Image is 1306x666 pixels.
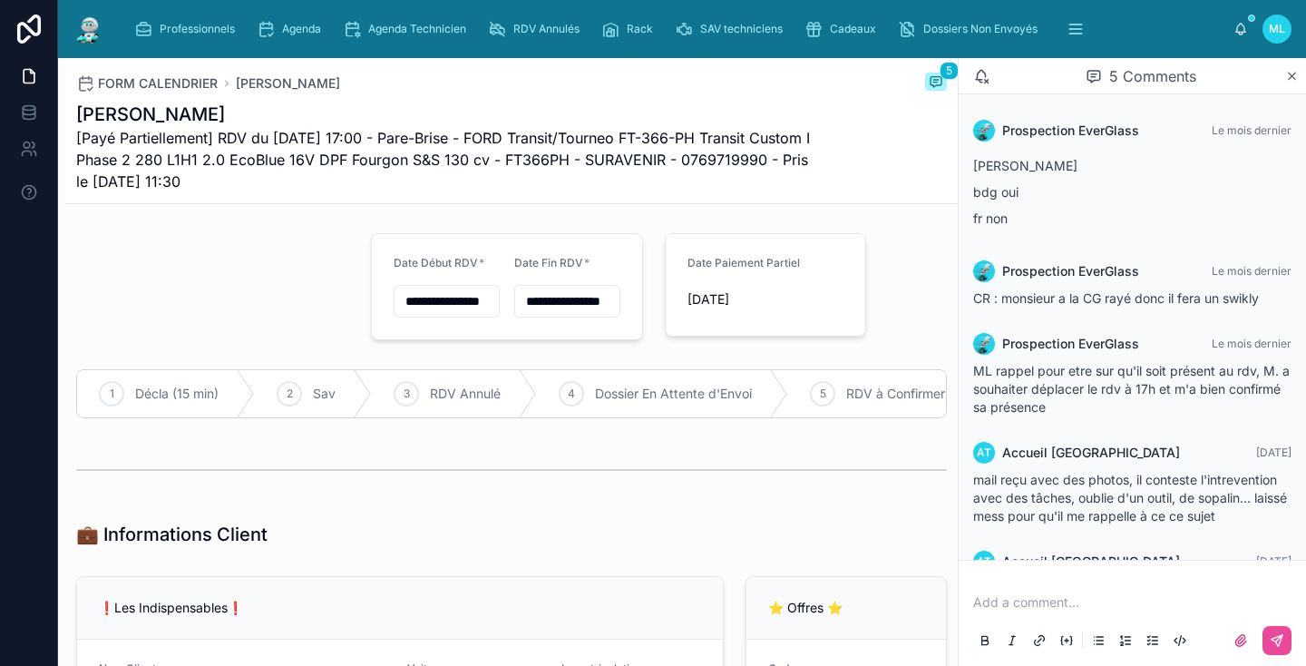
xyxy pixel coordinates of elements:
a: Professionnels [129,13,248,45]
span: 5 Comments [1109,65,1196,87]
span: Rack [627,22,653,36]
span: Prospection EverGlass [1002,335,1139,353]
span: ⭐ Offres ⭐ [768,600,843,615]
span: Accueil [GEOGRAPHIC_DATA] [1002,553,1180,571]
span: CR : monsieur a la CG rayé donc il fera un swikly [973,290,1259,306]
a: Cadeaux [799,13,889,45]
span: 5 [940,62,959,80]
span: AT [977,446,991,460]
p: [PERSON_NAME] [973,156,1291,175]
a: FORM CALENDRIER [76,74,218,93]
span: AT [977,554,991,569]
span: Dossier En Attente d'Envoi [595,385,752,403]
span: Prospection EverGlass [1002,262,1139,280]
h1: [PERSON_NAME] [76,102,811,127]
span: ❗Les Indispensables❗ [99,600,243,615]
span: Sav [313,385,336,403]
p: bdg oui [973,182,1291,201]
span: Professionnels [160,22,235,36]
a: RDV Annulés [482,13,592,45]
span: Date Début RDV [394,256,478,269]
span: Prospection EverGlass [1002,122,1139,140]
span: [DATE] [1256,446,1291,459]
span: Date Fin RDV [514,256,583,269]
a: Rack [596,13,666,45]
span: 5 [820,387,826,401]
div: scrollable content [120,9,1233,49]
a: SAV techniciens [669,13,795,45]
span: Décla (15 min) [135,385,219,403]
span: Agenda Technicien [368,22,466,36]
span: RDV Annulés [513,22,580,36]
a: [PERSON_NAME] [236,74,340,93]
a: Dossiers Non Envoyés [892,13,1050,45]
span: Le mois dernier [1212,123,1291,137]
span: RDV Annulé [430,385,501,403]
span: FORM CALENDRIER [98,74,218,93]
span: [DATE] [1256,554,1291,568]
a: Agenda Technicien [337,13,479,45]
a: Agenda [251,13,334,45]
span: Cadeaux [830,22,876,36]
span: [DATE] [687,290,847,309]
h1: 💼 Informations Client [76,522,268,547]
span: 1 [110,387,114,401]
span: Accueil [GEOGRAPHIC_DATA] [1002,444,1180,462]
span: [Payé Partiellement] RDV du [DATE] 17:00 - Pare-Brise - FORD Transit/Tourneo FT-366-PH Transit Cu... [76,127,811,192]
span: Date Paiement Partiel [687,256,800,269]
span: ML rappel pour etre sur qu'il soit présent au rdv, M. a souhaiter déplacer le rdv à 17h et m'a bi... [973,363,1290,415]
span: Le mois dernier [1212,264,1291,278]
span: mail reçu avec des photos, il conteste l'intrevention avec des tâches, oublie d'un outil, de sopa... [973,472,1287,524]
span: 3 [404,387,410,401]
span: Agenda [282,22,321,36]
span: RDV à Confirmer [846,385,945,403]
span: 4 [568,387,575,401]
span: ML [1269,22,1285,36]
span: 2 [287,387,293,401]
img: App logo [73,15,105,44]
span: Dossiers Non Envoyés [923,22,1038,36]
button: 5 [925,73,947,94]
span: SAV techniciens [700,22,783,36]
p: fr non [973,209,1291,228]
span: Le mois dernier [1212,337,1291,350]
